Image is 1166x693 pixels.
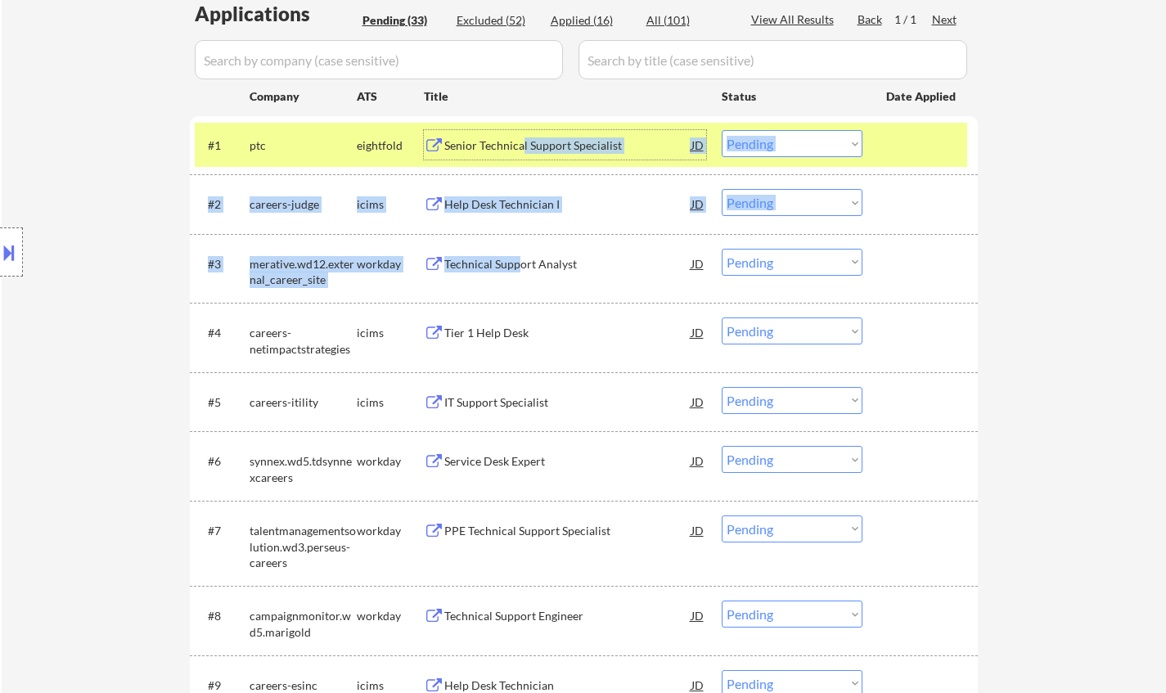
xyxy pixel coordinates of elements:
div: icims [357,196,424,213]
div: merative.wd12.external_career_site [250,256,357,288]
div: All (101) [646,12,728,29]
div: Help Desk Technician I [444,196,691,213]
div: eightfold [357,137,424,154]
div: JD [690,387,706,416]
div: careers-netimpactstrategies [250,325,357,357]
div: synnex.wd5.tdsynnexcareers [250,453,357,485]
div: #8 [208,608,236,624]
div: icims [357,325,424,341]
div: Senior Technical Support Specialist [444,137,691,154]
div: workday [357,256,424,272]
div: Technical Support Engineer [444,608,691,624]
div: Back [858,11,884,28]
div: PPE Technical Support Specialist [444,523,691,539]
div: Applied (16) [551,12,633,29]
div: Technical Support Analyst [444,256,691,272]
div: workday [357,608,424,624]
div: ptc [250,137,357,154]
div: IT Support Specialist [444,394,691,411]
div: Excluded (52) [457,12,538,29]
div: campaignmonitor.wd5.marigold [250,608,357,640]
div: View All Results [751,11,839,28]
div: JD [690,130,706,160]
div: JD [690,189,706,218]
div: #7 [208,523,236,539]
div: Tier 1 Help Desk [444,325,691,341]
div: JD [690,249,706,278]
div: Date Applied [886,88,958,105]
div: 1 / 1 [894,11,932,28]
div: JD [690,601,706,630]
div: Company [250,88,357,105]
div: careers-itility [250,394,357,411]
div: ATS [357,88,424,105]
div: talentmanagementsolution.wd3.perseus-careers [250,523,357,571]
div: JD [690,515,706,545]
input: Search by company (case sensitive) [195,40,563,79]
input: Search by title (case sensitive) [578,40,967,79]
div: #6 [208,453,236,470]
div: workday [357,453,424,470]
div: JD [690,317,706,347]
div: icims [357,394,424,411]
div: Service Desk Expert [444,453,691,470]
div: Next [932,11,958,28]
div: Title [424,88,706,105]
div: Applications [195,4,357,24]
div: workday [357,523,424,539]
div: careers-judge [250,196,357,213]
div: Pending (33) [362,12,444,29]
div: JD [690,446,706,475]
div: Status [722,81,862,110]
